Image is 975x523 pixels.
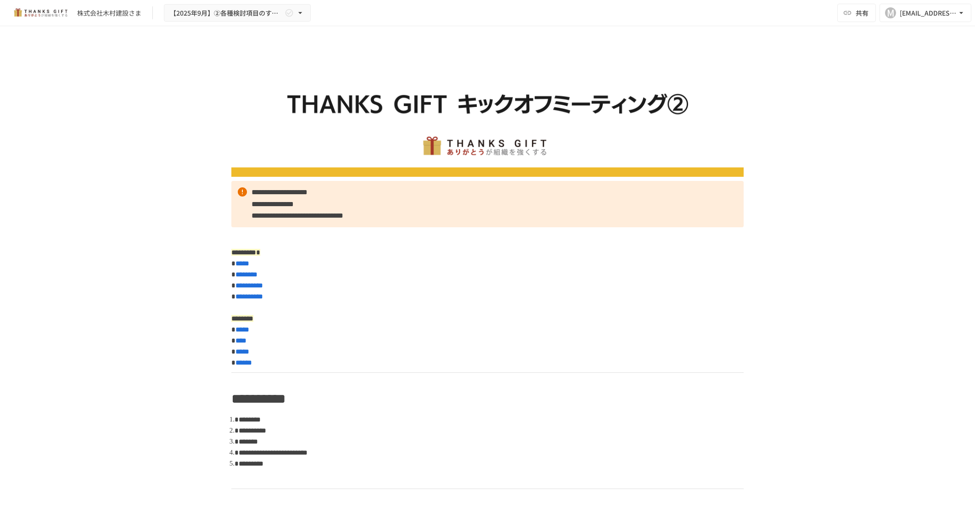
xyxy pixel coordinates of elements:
div: M [885,7,896,18]
button: 共有 [837,4,876,22]
img: DQqB4zCuRvHwOxrHXRba0Qwl6GF0LhVVkzBhhMhROoq [231,49,744,177]
button: M[EMAIL_ADDRESS][DOMAIN_NAME] [880,4,971,22]
span: 【2025年9月】②各種検討項目のすり合わせ/ THANKS GIFTキックオフMTG [170,7,283,19]
span: 共有 [856,8,869,18]
button: 【2025年9月】②各種検討項目のすり合わせ/ THANKS GIFTキックオフMTG [164,4,311,22]
div: [EMAIL_ADDRESS][DOMAIN_NAME] [900,7,957,19]
img: mMP1OxWUAhQbsRWCurg7vIHe5HqDpP7qZo7fRoNLXQh [11,6,70,20]
div: 株式会社木村建設さま [77,8,141,18]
